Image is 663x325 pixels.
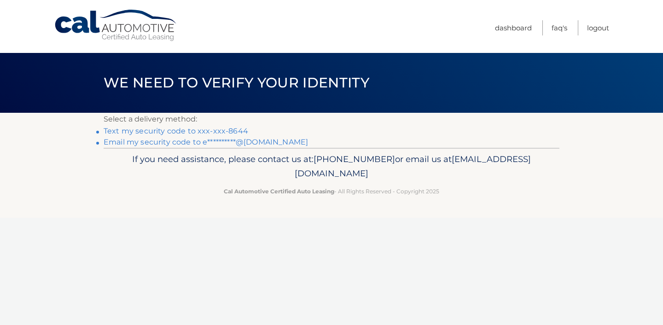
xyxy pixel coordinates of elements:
[587,20,609,35] a: Logout
[110,152,553,181] p: If you need assistance, please contact us at: or email us at
[104,127,248,135] a: Text my security code to xxx-xxx-8644
[54,9,178,42] a: Cal Automotive
[224,188,334,195] strong: Cal Automotive Certified Auto Leasing
[495,20,532,35] a: Dashboard
[104,138,308,146] a: Email my security code to e**********@[DOMAIN_NAME]
[104,113,559,126] p: Select a delivery method:
[104,74,369,91] span: We need to verify your identity
[552,20,567,35] a: FAQ's
[314,154,395,164] span: [PHONE_NUMBER]
[110,186,553,196] p: - All Rights Reserved - Copyright 2025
